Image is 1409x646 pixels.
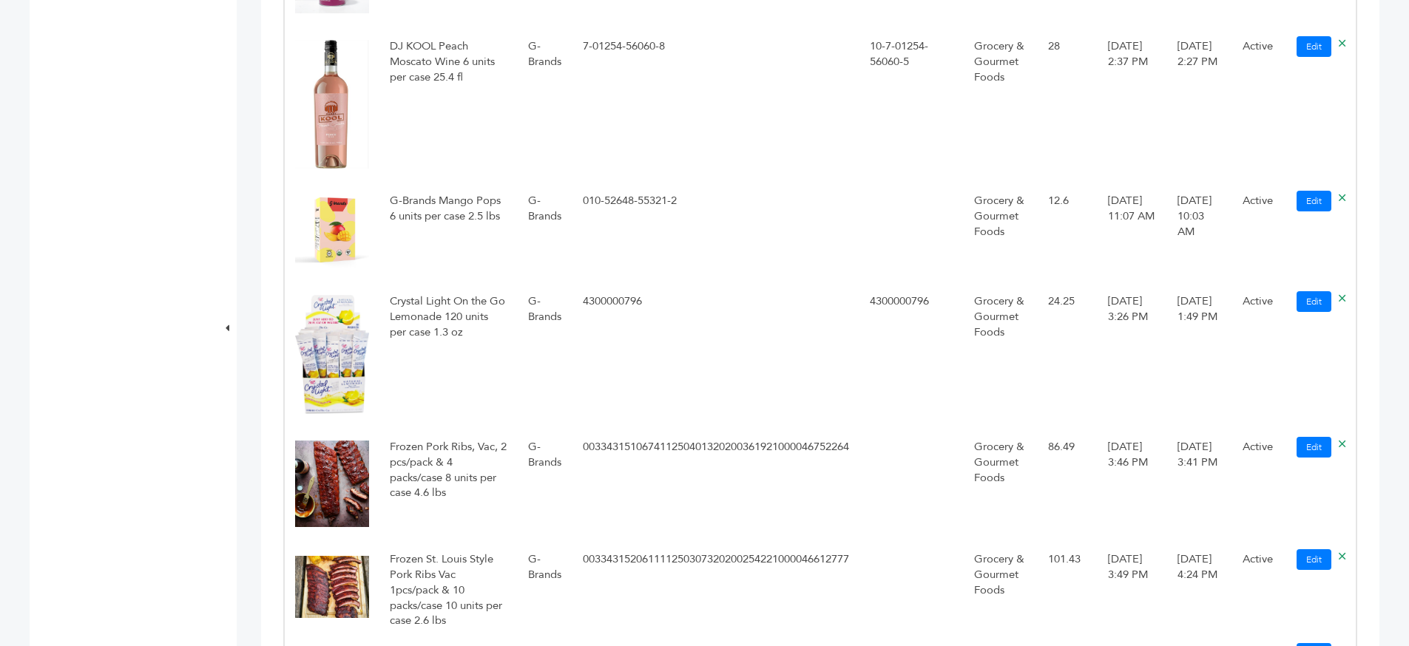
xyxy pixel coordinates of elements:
[379,542,518,636] td: Frozen St. Louis Style Pork Ribs Vac 1pcs/pack & 10 packs/case 10 units per case 2.6 lbs
[964,29,1038,183] td: Grocery & Gourmet Foods
[859,29,964,183] td: 10-7-01254-56060-5
[295,194,369,268] img: No Image
[379,183,518,284] td: G-Brands Mango Pops 6 units per case 2.5 lbs
[1297,437,1331,458] a: Edit
[1038,183,1098,284] td: 12.6
[1297,549,1331,570] a: Edit
[1098,542,1167,636] td: [DATE] 3:49 PM
[518,183,572,284] td: G-Brands
[859,284,964,429] td: 4300000796
[1232,183,1286,284] td: Active
[379,29,518,183] td: DJ KOOL Peach Moscato Wine 6 units per case 25.4 fl
[1038,429,1098,542] td: 86.49
[1038,542,1098,636] td: 101.43
[295,556,369,618] img: No Image
[1038,284,1098,429] td: 24.25
[572,183,859,284] td: 010-52648-55321-2
[1167,542,1232,636] td: [DATE] 4:24 PM
[1167,183,1232,284] td: [DATE] 10:03 AM
[1167,429,1232,542] td: [DATE] 3:41 PM
[1232,29,1286,183] td: Active
[1038,29,1098,183] td: 28
[572,29,859,183] td: 7-01254-56060-8
[572,429,859,542] td: 003343151067411250401320200361921000046752264
[1098,183,1167,284] td: [DATE] 11:07 AM
[1098,29,1167,183] td: [DATE] 2:37 PM
[1232,429,1286,542] td: Active
[1098,429,1167,542] td: [DATE] 3:46 PM
[379,429,518,542] td: Frozen Pork Ribs, Vac, 2 pcs/pack & 4 packs/case 8 units per case 4.6 lbs
[1167,284,1232,429] td: [DATE] 1:49 PM
[1297,291,1331,312] a: Edit
[379,284,518,429] td: Crystal Light On the Go Lemonade 120 units per case 1.3 oz
[572,542,859,636] td: 003343152061111250307320200254221000046612777
[964,284,1038,429] td: Grocery & Gourmet Foods
[518,429,572,542] td: G-Brands
[964,542,1038,636] td: Grocery & Gourmet Foods
[1098,284,1167,429] td: [DATE] 3:26 PM
[964,429,1038,542] td: Grocery & Gourmet Foods
[295,295,369,414] img: No Image
[1297,191,1331,211] a: Edit
[572,284,859,429] td: 4300000796
[1167,29,1232,183] td: [DATE] 2:27 PM
[295,40,369,168] img: No Image
[964,183,1038,284] td: Grocery & Gourmet Foods
[1232,284,1286,429] td: Active
[518,284,572,429] td: G-Brands
[518,29,572,183] td: G-Brands
[518,542,572,636] td: G-Brands
[1232,542,1286,636] td: Active
[1297,36,1331,57] a: Edit
[295,441,369,526] img: No Image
